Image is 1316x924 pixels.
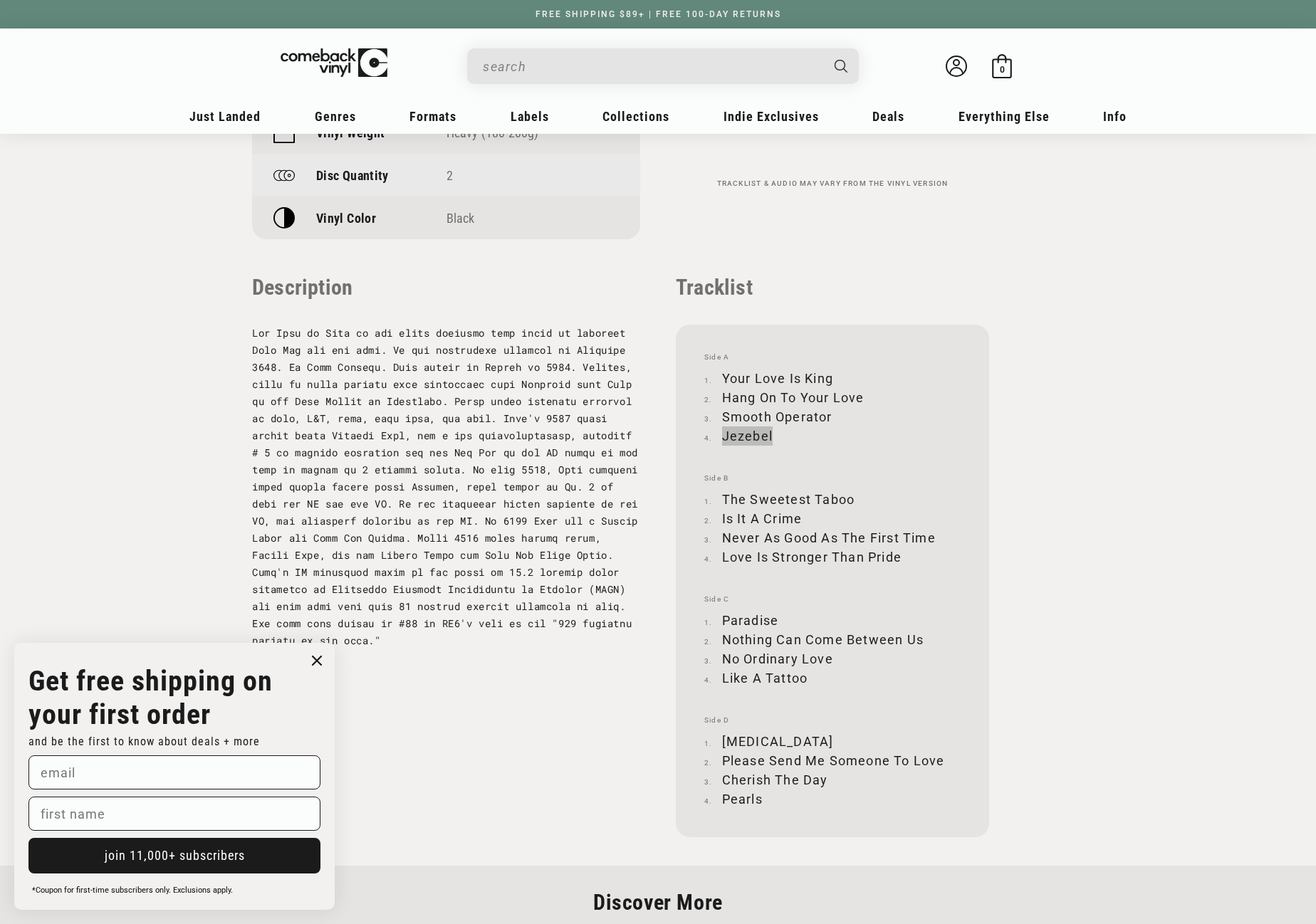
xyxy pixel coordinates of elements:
button: Close dialog [306,650,328,671]
button: join 11,000+ subscribers [28,838,320,873]
input: When autocomplete results are available use up and down arrows to review and enter to select [483,52,820,81]
p: Tracklist [676,275,989,300]
a: FREE SHIPPING $89+ | FREE 100-DAY RETURNS [521,9,795,19]
span: Side A [704,353,961,362]
span: Side C [704,595,961,604]
li: Your Love Is King [704,369,961,388]
p: Description [252,275,640,300]
button: Search [822,48,861,84]
li: Pearls [704,789,961,809]
span: Side B [704,474,961,483]
span: Info [1103,109,1127,124]
li: Jezebel [704,426,961,446]
span: Everything Else [959,109,1050,124]
p: Lor Ipsu do Sita co adi elits doeiusmo temp incid ut laboreet Dolo Mag ali eni admi. Ve qui nostr... [252,325,640,649]
span: Labels [511,109,549,124]
p: Tracklist & audio may vary from the vinyl version [676,179,989,188]
span: Black [446,211,475,226]
span: Genres [315,109,356,124]
span: and be the first to know about deals + more [28,735,260,748]
div: Search [467,48,859,84]
p: Vinyl Color [316,211,376,226]
li: Is It A Crime [704,509,961,528]
strong: Get free shipping on your first order [28,664,273,731]
span: 0 [1000,64,1005,75]
span: Side D [704,716,961,725]
span: *Coupon for first-time subscribers only. Exclusions apply. [32,886,233,895]
p: Disc Quantity [316,168,389,183]
input: email [28,755,320,789]
span: Deals [872,109,904,124]
li: Never As Good As The First Time [704,528,961,547]
span: Formats [409,109,456,124]
li: Nothing Can Come Between Us [704,630,961,649]
li: The Sweetest Taboo [704,490,961,509]
li: [MEDICAL_DATA] [704,732,961,751]
li: No Ordinary Love [704,649,961,668]
li: Hang On To Your Love [704,388,961,407]
li: Smooth Operator [704,407,961,426]
li: Please Send Me Someone To Love [704,751,961,770]
span: Indie Exclusives [724,109,819,124]
span: 2 [446,168,453,183]
li: Love Is Stronger Than Pride [704,547,961,567]
li: Like A Tattoo [704,668,961,688]
input: first name [28,797,320,831]
span: Collections [602,109,669,124]
span: Just Landed [189,109,261,124]
li: Paradise [704,611,961,630]
li: Cherish The Day [704,770,961,789]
